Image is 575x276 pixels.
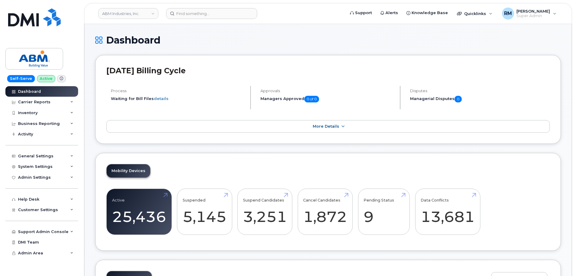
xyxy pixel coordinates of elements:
h4: Disputes [410,89,550,93]
a: Pending Status 9 [364,192,404,232]
a: details [154,96,169,101]
a: Data Conflicts 13,681 [421,192,475,232]
h1: Dashboard [95,35,561,45]
span: More Details [313,124,339,129]
span: 0 of 0 [304,96,319,102]
h5: Managers Approved [260,96,395,102]
h5: Managerial Disputes [410,96,550,102]
h4: Process [111,89,245,93]
span: 0 [455,96,462,102]
h4: Approvals [260,89,395,93]
a: Cancel Candidates 1,872 [303,192,347,232]
a: Suspend Candidates 3,251 [243,192,287,232]
a: Suspended 5,145 [183,192,227,232]
h2: [DATE] Billing Cycle [106,66,550,75]
a: Mobility Devices [107,164,150,177]
a: Active 25,436 [112,192,166,232]
li: Waiting for Bill Files [111,96,245,102]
